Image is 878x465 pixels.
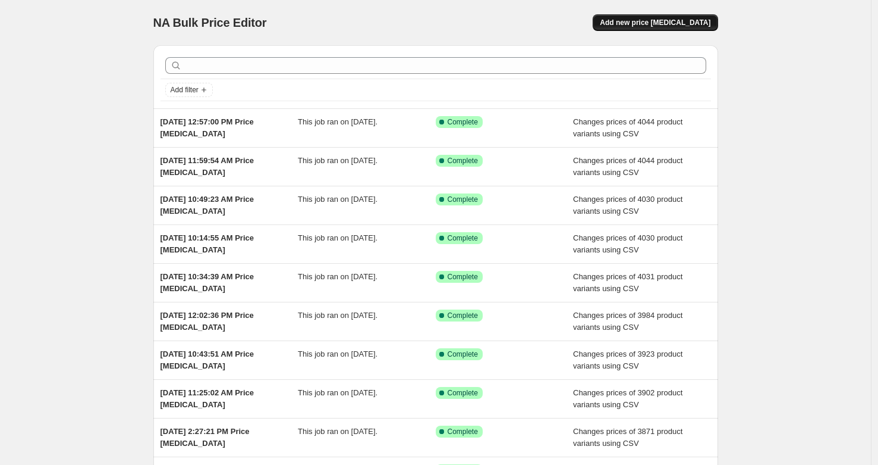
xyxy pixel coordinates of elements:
[448,311,478,320] span: Complete
[600,18,710,27] span: Add new price [MEDICAL_DATA]
[593,14,717,31] button: Add new price [MEDICAL_DATA]
[298,195,377,204] span: This job ran on [DATE].
[298,311,377,320] span: This job ran on [DATE].
[448,233,478,243] span: Complete
[161,117,254,138] span: [DATE] 12:57:00 PM Price [MEDICAL_DATA]
[448,195,478,204] span: Complete
[161,388,254,409] span: [DATE] 11:25:02 AM Price [MEDICAL_DATA]
[448,427,478,436] span: Complete
[171,85,199,95] span: Add filter
[573,156,682,177] span: Changes prices of 4044 product variants using CSV
[573,117,682,138] span: Changes prices of 4044 product variants using CSV
[161,427,250,448] span: [DATE] 2:27:21 PM Price [MEDICAL_DATA]
[573,388,682,409] span: Changes prices of 3902 product variants using CSV
[573,233,682,254] span: Changes prices of 4030 product variants using CSV
[161,272,254,293] span: [DATE] 10:34:39 AM Price [MEDICAL_DATA]
[165,83,213,97] button: Add filter
[573,349,682,370] span: Changes prices of 3923 product variants using CSV
[298,272,377,281] span: This job ran on [DATE].
[298,388,377,397] span: This job ran on [DATE].
[298,233,377,242] span: This job ran on [DATE].
[298,427,377,436] span: This job ran on [DATE].
[448,388,478,398] span: Complete
[298,117,377,126] span: This job ran on [DATE].
[161,349,254,370] span: [DATE] 10:43:51 AM Price [MEDICAL_DATA]
[448,156,478,166] span: Complete
[448,349,478,359] span: Complete
[298,156,377,165] span: This job ran on [DATE].
[153,16,267,29] span: NA Bulk Price Editor
[573,311,682,332] span: Changes prices of 3984 product variants using CSV
[298,349,377,358] span: This job ran on [DATE].
[448,117,478,127] span: Complete
[573,272,682,293] span: Changes prices of 4031 product variants using CSV
[161,156,254,177] span: [DATE] 11:59:54 AM Price [MEDICAL_DATA]
[161,311,254,332] span: [DATE] 12:02:36 PM Price [MEDICAL_DATA]
[161,195,254,216] span: [DATE] 10:49:23 AM Price [MEDICAL_DATA]
[448,272,478,282] span: Complete
[573,427,682,448] span: Changes prices of 3871 product variants using CSV
[161,233,254,254] span: [DATE] 10:14:55 AM Price [MEDICAL_DATA]
[573,195,682,216] span: Changes prices of 4030 product variants using CSV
